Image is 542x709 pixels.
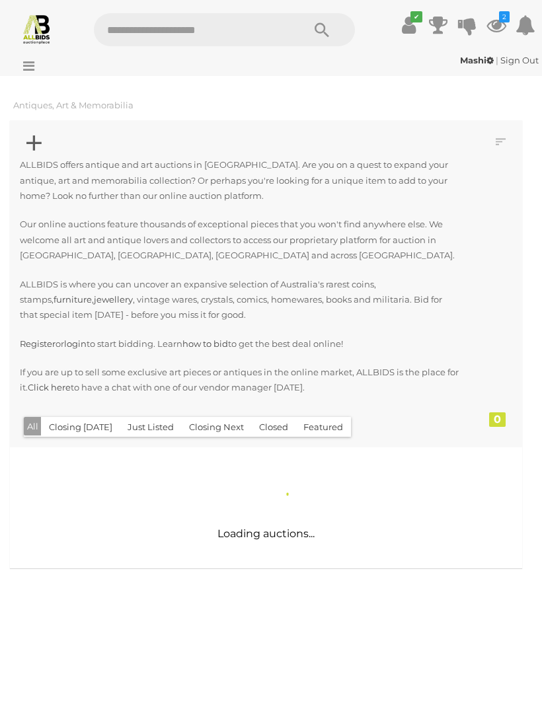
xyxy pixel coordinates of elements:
p: or to start bidding. Learn to get the best deal online! [20,336,461,352]
a: 2 [486,13,506,37]
a: Antiques, Art & Memorabilia [13,100,134,110]
button: Closing [DATE] [41,417,120,437]
p: If you are up to sell some exclusive art pieces or antiques in the online market, ALLBIDS is the ... [20,365,461,396]
p: ALLBIDS offers antique and art auctions in [GEOGRAPHIC_DATA]. Are you on a quest to expand your a... [20,157,461,204]
p: Our online auctions feature thousands of exceptional pieces that you won't find anywhere else. We... [20,217,461,263]
a: jewellery [94,294,133,305]
i: 2 [499,11,510,22]
a: Register [20,338,56,349]
button: All [24,417,42,436]
button: Featured [295,417,351,437]
span: Loading auctions... [217,527,315,540]
div: 0 [489,412,506,427]
a: Mashi [460,55,496,65]
a: how to bid [182,338,228,349]
button: Just Listed [120,417,182,437]
button: Closed [251,417,296,437]
a: Sign Out [500,55,539,65]
a: Click here [28,382,71,392]
img: Allbids.com.au [21,13,52,44]
button: Closing Next [181,417,252,437]
a: login [64,338,87,349]
a: furniture [54,294,92,305]
span: | [496,55,498,65]
a: ✔ [399,13,419,37]
button: Search [289,13,355,46]
p: ALLBIDS is where you can uncover an expansive selection of Australia's rarest coins, stamps, , , ... [20,277,461,323]
i: ✔ [410,11,422,22]
strong: Mashi [460,55,494,65]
